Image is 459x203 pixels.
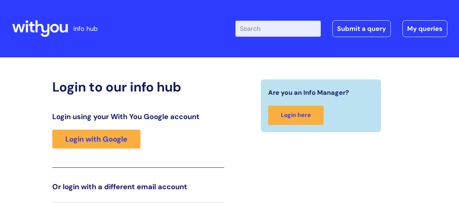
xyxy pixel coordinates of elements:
[268,87,349,98] span: Are you an Info Manager?
[52,130,140,149] a: Login with Google
[332,20,391,37] a: Submit a query
[73,23,98,34] p: info hub
[402,20,447,37] a: My queries
[52,182,224,191] h3: Or login with a different email account
[268,106,324,125] a: Login here
[235,21,321,37] input: Search
[52,112,224,121] h3: Login using your With You Google account
[52,79,224,95] h2: Login to our info hub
